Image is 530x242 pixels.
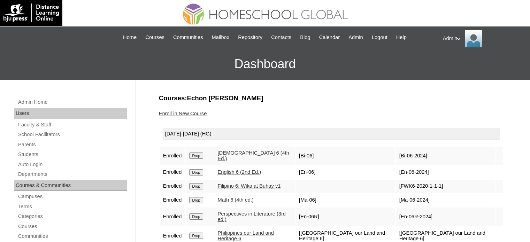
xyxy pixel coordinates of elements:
td: [Bi-06-2024] [396,147,496,165]
span: Logout [372,33,387,41]
td: [En-06] [295,166,395,179]
a: Courses [17,222,127,231]
input: Drop [189,169,203,175]
td: [Ma-06] [295,194,395,207]
div: [DATE]-[DATE] (HG) [163,128,500,140]
a: Communities [170,33,207,41]
a: Perspectives in Literature (3rd ed.) [218,211,286,223]
input: Drop [189,233,203,239]
a: Admin [345,33,367,41]
span: Repository [238,33,262,41]
a: Categories [17,212,127,221]
span: Courses [145,33,164,41]
span: Calendar [319,33,340,41]
img: logo-white.png [3,3,59,22]
td: [FWK6-2020-1-1-1] [396,180,496,193]
input: Drop [189,153,203,159]
a: Help [393,33,410,41]
div: Users [14,108,127,119]
input: Drop [189,213,203,220]
h3: Dashboard [3,48,527,80]
h3: Courses:Echon [PERSON_NAME] [159,94,504,103]
a: English 6 (2nd Ed.) [218,169,261,175]
a: Logout [368,33,391,41]
td: Enrolled [160,147,185,165]
span: Mailbox [212,33,230,41]
input: Drop [189,197,203,203]
td: Enrolled [160,194,185,207]
a: Enroll in New Course [159,111,207,116]
span: Admin [348,33,363,41]
div: Courses & Communities [14,180,127,191]
a: [DEMOGRAPHIC_DATA] 6 (4th Ed.) [218,150,290,162]
span: Blog [300,33,310,41]
a: Repository [235,33,266,41]
a: Contacts [268,33,295,41]
td: [En-06R] [295,208,395,226]
a: Departments [17,170,127,179]
a: Terms [17,202,127,211]
a: Blog [297,33,314,41]
a: Campuses [17,192,127,201]
a: Courses [142,33,168,41]
a: Calendar [316,33,343,41]
td: Enrolled [160,166,185,179]
a: Mailbox [208,33,233,41]
input: Drop [189,183,203,189]
a: Filipino 6: Wika at Buhay v1 [218,183,281,189]
span: Home [123,33,137,41]
a: Communities [17,232,127,241]
td: Enrolled [160,208,185,226]
a: Auto Login [17,160,127,169]
div: Admin [443,30,523,47]
td: [Bi-06] [295,147,395,165]
img: Admin Support [465,30,482,47]
td: [Ma-06-2024] [396,194,496,207]
a: Philippines our Land and Heritage 6 [218,230,274,242]
td: [En-06R-2024] [396,208,496,226]
a: School Facilitators [17,130,127,139]
a: Parents [17,140,127,149]
span: Help [396,33,407,41]
a: Admin Home [17,98,127,107]
a: Students [17,150,127,159]
span: Communities [173,33,203,41]
a: Math 6 (4th ed.) [218,197,254,203]
td: Enrolled [160,180,185,193]
span: Contacts [271,33,291,41]
a: Faculty & Staff [17,120,127,129]
a: Home [120,33,140,41]
td: [En-06-2024] [396,166,496,179]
